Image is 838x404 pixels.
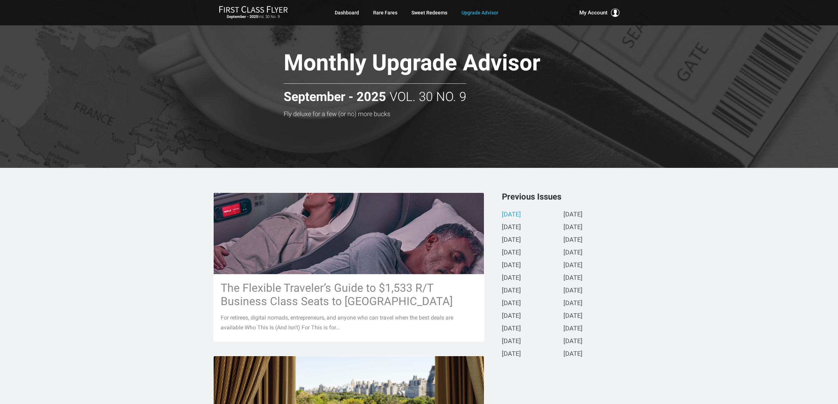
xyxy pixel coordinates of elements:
a: [DATE] [502,325,521,333]
a: [DATE] [502,236,521,244]
a: [DATE] [563,211,582,219]
span: My Account [579,8,607,17]
a: [DATE] [502,262,521,269]
a: Sweet Redeems [411,6,447,19]
h3: Fly deluxe for a few (or no) more bucks [284,111,590,118]
a: [DATE] [563,313,582,320]
a: [DATE] [563,287,582,295]
a: [DATE] [563,224,582,231]
a: [DATE] [502,287,521,295]
a: [DATE] [502,211,521,219]
a: Dashboard [335,6,359,19]
img: First Class Flyer [219,6,288,13]
a: [DATE] [563,351,582,358]
a: [DATE] [563,338,582,345]
h3: Previous Issues [502,192,625,201]
a: [DATE] [563,300,582,307]
a: [DATE] [502,313,521,320]
button: My Account [579,8,619,17]
a: [DATE] [563,262,582,269]
a: [DATE] [502,351,521,358]
p: For retirees, digital nomads, entrepreneurs, and anyone who can travel when the best deals are av... [221,313,477,333]
h2: Vol. 30 No. 9 [284,83,466,104]
h3: The Flexible Traveler’s Guide to $1,533 R/T Business Class Seats to [GEOGRAPHIC_DATA] [221,281,477,308]
a: [DATE] [563,325,582,333]
a: Rare Fares [373,6,397,19]
a: [DATE] [563,236,582,244]
a: Upgrade Advisor [461,6,498,19]
a: The Flexible Traveler’s Guide to $1,533 R/T Business Class Seats to [GEOGRAPHIC_DATA] For retiree... [213,192,484,341]
strong: September - 2025 [227,14,258,19]
a: [DATE] [502,249,521,257]
a: [DATE] [502,274,521,282]
small: Vol. 30 No. 9 [219,14,288,19]
strong: September - 2025 [284,90,386,104]
a: [DATE] [563,249,582,257]
a: [DATE] [502,338,521,345]
a: [DATE] [502,300,521,307]
a: [DATE] [502,224,521,231]
a: First Class FlyerSeptember - 2025Vol. 30 No. 9 [219,6,288,20]
h1: Monthly Upgrade Advisor [284,51,590,78]
a: [DATE] [563,274,582,282]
